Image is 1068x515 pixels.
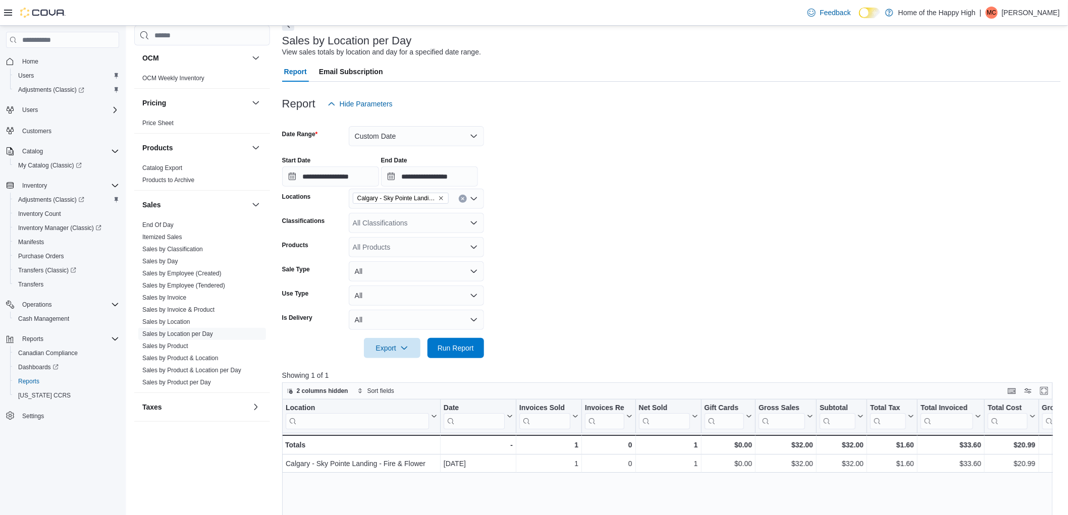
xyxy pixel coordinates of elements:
a: Customers [18,125,56,137]
a: Users [14,70,38,82]
span: Inventory [22,182,47,190]
button: Subtotal [820,404,864,429]
a: End Of Day [142,221,174,228]
label: Is Delivery [282,314,312,322]
div: 1 [638,457,698,470]
span: Adjustments (Classic) [18,86,84,94]
button: Users [18,104,42,116]
button: Catalog [18,145,47,157]
span: Email Subscription [319,62,383,82]
button: Products [250,142,262,154]
button: Enter fullscreen [1038,385,1050,397]
span: Products to Archive [142,176,194,184]
div: OCM [134,72,270,88]
button: Remove Calgary - Sky Pointe Landing - Fire & Flower from selection in this group [438,195,444,201]
span: [US_STATE] CCRS [18,391,71,399]
button: Sort fields [353,385,398,397]
div: Location [286,404,429,413]
button: Products [142,143,248,153]
h3: OCM [142,53,159,63]
span: Users [18,104,119,116]
a: Sales by Invoice [142,294,186,301]
p: | [980,7,982,19]
h3: Pricing [142,98,166,108]
div: Date [444,404,505,429]
span: Adjustments (Classic) [14,84,119,96]
button: OCM [142,53,248,63]
span: Dashboards [14,361,119,373]
button: Invoices Sold [519,404,578,429]
span: Transfers [14,278,119,291]
span: Sales by Product & Location per Day [142,366,241,374]
a: Adjustments (Classic) [14,84,88,96]
span: Hide Parameters [340,99,393,109]
span: Canadian Compliance [14,347,119,359]
button: Reports [2,332,123,346]
span: Inventory [18,180,119,192]
a: Manifests [14,236,48,248]
span: Inventory Manager (Classic) [14,222,119,234]
button: Taxes [142,402,248,412]
button: Pricing [250,97,262,109]
span: Manifests [18,238,44,246]
button: Open list of options [470,243,478,251]
a: Sales by Employee (Tendered) [142,282,225,289]
span: Reports [22,335,43,343]
div: - [444,439,513,451]
div: Total Cost [988,404,1027,429]
div: 0 [585,457,632,470]
button: Operations [18,299,56,311]
span: Dashboards [18,363,59,371]
label: Sale Type [282,265,310,273]
button: Users [10,69,123,83]
label: Locations [282,193,311,201]
a: Sales by Day [142,258,178,265]
button: Display options [1022,385,1034,397]
a: Sales by Location [142,318,190,325]
button: Sales [250,199,262,211]
div: Total Tax [870,404,906,413]
a: OCM Weekly Inventory [142,75,204,82]
div: $33.60 [921,439,981,451]
span: Sales by Location [142,318,190,326]
button: Transfers [10,277,123,292]
span: Inventory Count [14,208,119,220]
span: Reports [14,375,119,387]
a: Cash Management [14,313,73,325]
button: Purchase Orders [10,249,123,263]
div: Net Sold [638,404,689,429]
span: Users [22,106,38,114]
button: Gross Sales [759,404,813,429]
span: My Catalog (Classic) [14,159,119,171]
button: Total Cost [988,404,1035,429]
span: Catalog [22,147,43,155]
span: Transfers (Classic) [18,266,76,274]
div: Invoices Sold [519,404,570,413]
span: Settings [22,412,44,420]
span: My Catalog (Classic) [18,161,82,169]
a: Purchase Orders [14,250,68,262]
nav: Complex example [6,50,119,449]
a: Sales by Location per Day [142,330,213,337]
input: Press the down key to open a popover containing a calendar. [282,166,379,187]
label: Classifications [282,217,325,225]
span: Cash Management [18,315,69,323]
button: Open list of options [470,195,478,203]
span: Cash Management [14,313,119,325]
button: Inventory [2,179,123,193]
div: $20.99 [988,457,1035,470]
a: Dashboards [10,360,123,374]
a: My Catalog (Classic) [10,158,123,173]
button: Operations [2,298,123,312]
div: Calgary - Sky Pointe Landing - Fire & Flower [286,457,437,470]
button: Run Report [428,338,484,358]
label: Use Type [282,290,308,298]
div: $32.00 [759,457,813,470]
div: Invoices Sold [519,404,570,429]
button: Export [364,338,420,358]
span: Settings [18,410,119,422]
span: Inventory Count [18,210,61,218]
a: Catalog Export [142,164,182,171]
div: 0 [585,439,632,451]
